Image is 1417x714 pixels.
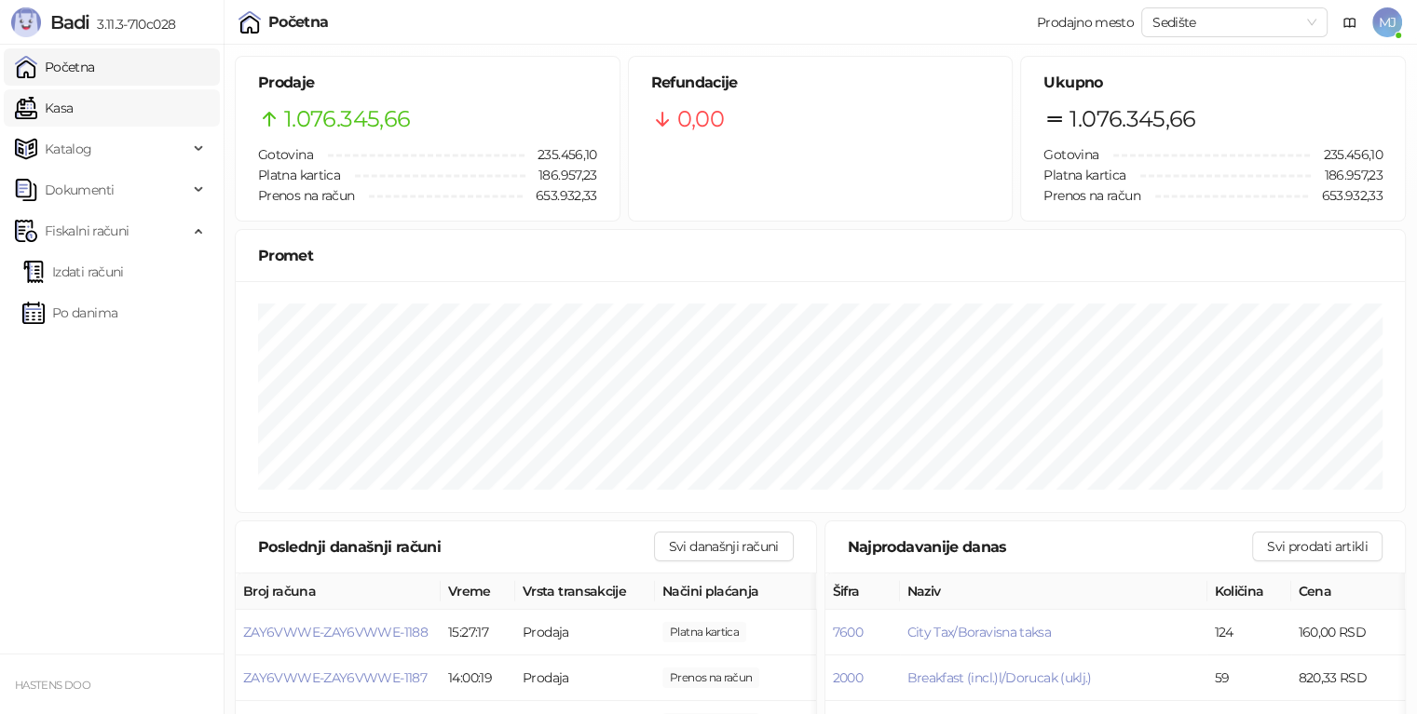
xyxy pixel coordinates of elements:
span: Prenos na račun [1043,187,1139,204]
th: Vrsta transakcije [515,573,655,610]
td: 14:00:19 [441,655,515,701]
button: Svi današnji računi [654,532,794,561]
div: Najprodavanije danas [848,535,1253,559]
a: Po danima [22,294,117,331]
td: Prodaja [515,610,655,655]
td: 124 [1207,610,1291,655]
button: 2000 [833,669,863,686]
td: Prodaja [515,655,655,701]
span: 186.957,23 [1311,165,1383,185]
button: 7600 [833,624,863,640]
h5: Refundacije [651,72,990,94]
span: Katalog [45,130,92,168]
span: 1.076.345,66 [284,101,410,137]
span: 186.957,23 [525,165,597,185]
th: Šifra [825,573,900,610]
span: Badi [50,11,89,34]
th: Načini plaćanja [655,573,841,610]
span: Fiskalni računi [45,212,129,249]
button: ZAY6VWWE-ZAY6VWWE-1187 [243,669,427,686]
span: 3.11.3-710c028 [89,16,175,33]
h5: Prodaje [258,72,597,94]
button: ZAY6VWWE-ZAY6VWWE-1188 [243,624,428,640]
span: Sedište [1152,8,1316,36]
a: Kasa [15,89,73,127]
span: 11.367,72 [662,622,746,642]
span: 1.076.345,66 [1070,101,1195,137]
button: City Tax/Boravisna taksa [907,624,1052,640]
span: Platna kartica [1043,167,1125,183]
span: 653.932,33 [1308,185,1383,206]
div: Prodajno mesto [1037,16,1134,29]
small: HASTENS DOO [15,679,90,692]
span: Gotovina [1043,146,1098,163]
button: Svi prodati artikli [1252,532,1383,561]
h5: Ukupno [1043,72,1383,94]
span: MJ [1372,7,1402,37]
span: Platna kartica [258,167,340,183]
th: Vreme [441,573,515,610]
div: Poslednji današnji računi [258,535,654,559]
th: Broj računa [236,573,441,610]
div: Početna [268,15,329,30]
span: Dokumenti [45,171,114,209]
span: 0,00 [677,101,724,137]
img: Logo [11,7,41,37]
div: Promet [258,244,1383,267]
span: 235.456,10 [525,144,597,165]
td: 15:27:17 [441,610,515,655]
a: Izdati računi [22,253,124,290]
a: Dokumentacija [1335,7,1365,37]
span: 235.456,10 [1310,144,1383,165]
button: Breakfast (incl.)l/Dorucak (uklj.) [907,669,1092,686]
span: Gotovina [258,146,313,163]
span: 26.095,64 [662,667,759,688]
span: 653.932,33 [523,185,597,206]
th: Naziv [900,573,1207,610]
th: Količina [1207,573,1291,610]
span: Prenos na račun [258,187,354,204]
a: Početna [15,48,95,86]
td: 59 [1207,655,1291,701]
